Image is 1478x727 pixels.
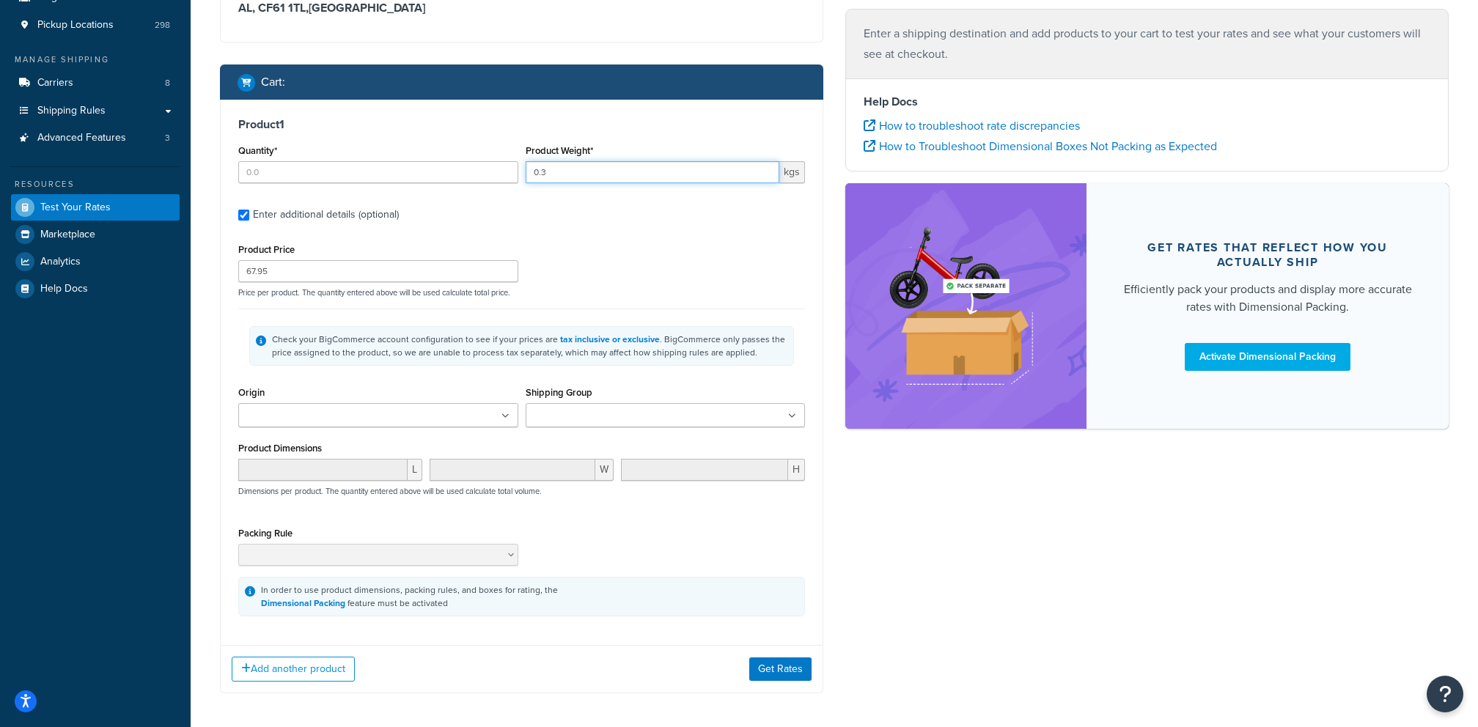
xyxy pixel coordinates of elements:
[11,70,180,97] li: Carriers
[253,204,399,225] div: Enter additional details (optional)
[238,145,277,156] label: Quantity*
[261,597,345,610] a: Dimensional Packing
[37,19,114,32] span: Pickup Locations
[238,387,265,398] label: Origin
[864,117,1080,134] a: How to troubleshoot rate discrepancies
[40,256,81,268] span: Analytics
[864,23,1430,64] p: Enter a shipping destination and add products to your cart to test your rates and see what your c...
[232,657,355,682] button: Add another product
[238,244,295,255] label: Product Price
[11,221,180,248] a: Marketplace
[40,229,95,241] span: Marketplace
[261,583,558,610] div: In order to use product dimensions, packing rules, and boxes for rating, the feature must be acti...
[408,459,422,481] span: L
[11,70,180,97] a: Carriers8
[40,283,88,295] span: Help Docs
[238,443,322,454] label: Product Dimensions
[1122,281,1413,316] div: Efficiently pack your products and display more accurate rates with Dimensional Packing.
[272,333,787,359] div: Check your BigCommerce account configuration to see if your prices are . BigCommerce only passes ...
[526,387,592,398] label: Shipping Group
[238,117,805,132] h3: Product 1
[11,97,180,125] a: Shipping Rules
[11,12,180,39] li: Pickup Locations
[238,161,518,183] input: 0.0
[1185,343,1350,371] a: Activate Dimensional Packing
[40,202,111,214] span: Test Your Rates
[11,125,180,152] a: Advanced Features3
[788,459,805,481] span: H
[560,333,660,346] a: tax inclusive or exclusive
[155,19,170,32] span: 298
[779,161,805,183] span: kgs
[37,105,106,117] span: Shipping Rules
[864,138,1217,155] a: How to Troubleshoot Dimensional Boxes Not Packing as Expected
[864,93,1430,111] h4: Help Docs
[11,53,180,66] div: Manage Shipping
[526,161,780,183] input: 0.00
[238,528,293,539] label: Packing Rule
[875,205,1058,406] img: feature-image-dim-d40ad3071a2b3c8e08177464837368e35600d3c5e73b18a22c1e4bb210dc32ac.png
[37,132,126,144] span: Advanced Features
[165,132,170,144] span: 3
[11,194,180,221] a: Test Your Rates
[749,657,812,681] button: Get Rates
[1122,240,1413,270] div: Get rates that reflect how you actually ship
[11,276,180,302] a: Help Docs
[526,145,593,156] label: Product Weight*
[11,12,180,39] a: Pickup Locations298
[1427,676,1463,712] button: Open Resource Center
[235,287,809,298] p: Price per product. The quantity entered above will be used calculate total price.
[11,248,180,275] a: Analytics
[238,210,249,221] input: Enter additional details (optional)
[595,459,614,481] span: W
[261,75,285,89] h2: Cart :
[235,486,542,496] p: Dimensions per product. The quantity entered above will be used calculate total volume.
[165,77,170,89] span: 8
[11,178,180,191] div: Resources
[238,1,805,15] h3: AL, CF61 1TL , [GEOGRAPHIC_DATA]
[37,77,73,89] span: Carriers
[11,125,180,152] li: Advanced Features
